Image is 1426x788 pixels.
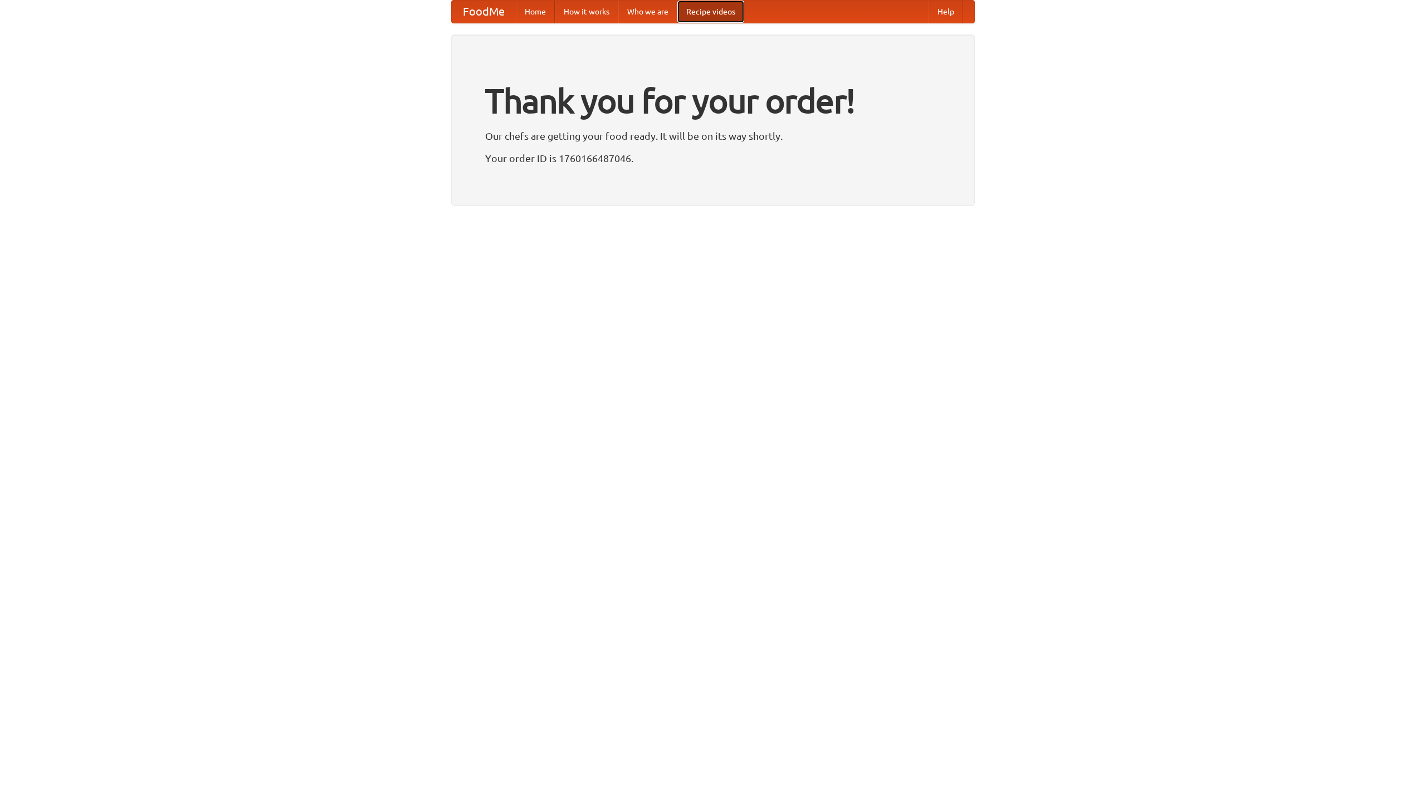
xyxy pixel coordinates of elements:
a: Home [516,1,555,23]
a: Help [929,1,963,23]
a: Recipe videos [677,1,744,23]
h1: Thank you for your order! [485,74,941,128]
a: How it works [555,1,618,23]
p: Our chefs are getting your food ready. It will be on its way shortly. [485,128,941,144]
a: Who we are [618,1,677,23]
a: FoodMe [452,1,516,23]
p: Your order ID is 1760166487046. [485,150,941,167]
